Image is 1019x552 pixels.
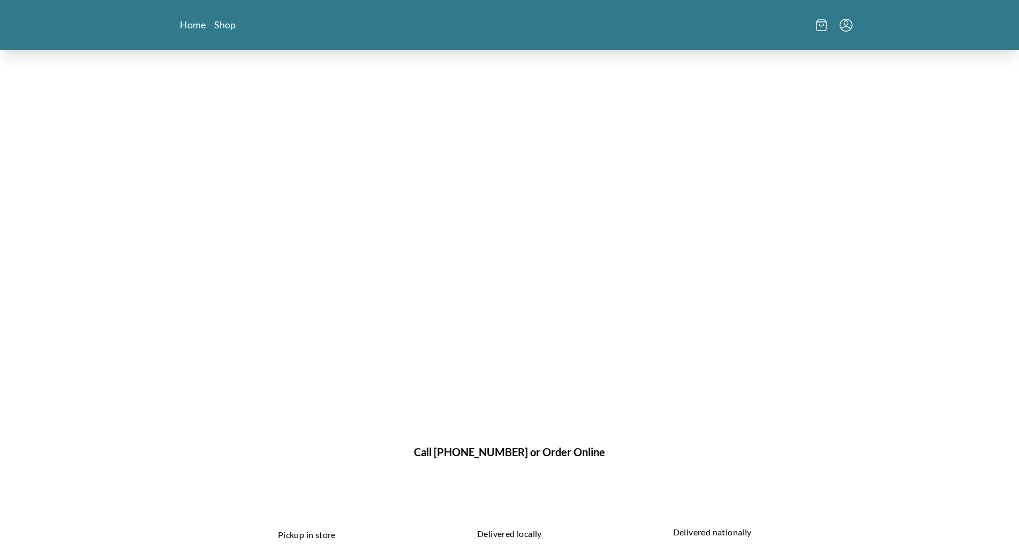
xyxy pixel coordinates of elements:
[478,9,542,38] img: logo
[214,18,236,31] a: Shop
[478,9,542,41] a: Logo
[840,19,852,32] button: Menu
[218,526,396,543] p: Pickup in store
[293,494,320,523] img: pickup in store
[421,525,598,542] p: Delivered locally
[624,524,801,541] p: Delivered nationally
[193,444,827,460] h1: Call [PHONE_NUMBER] or Order Online
[180,18,206,31] a: Home
[688,494,736,520] img: delivered nationally
[488,494,530,522] img: delivered locally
